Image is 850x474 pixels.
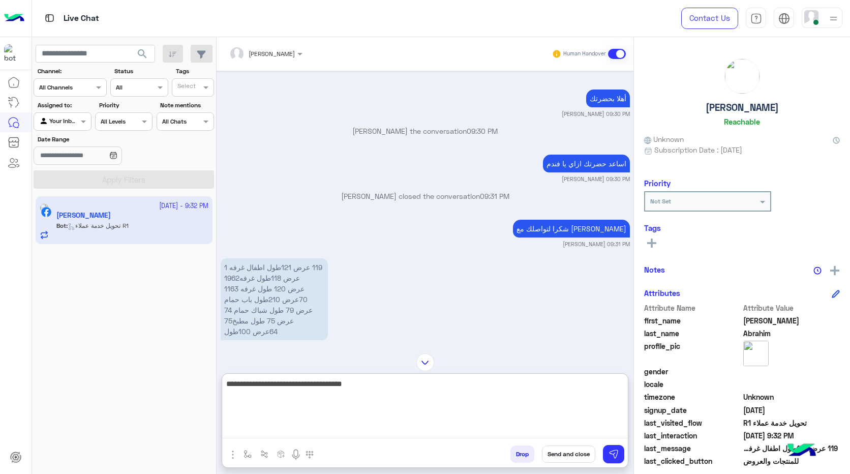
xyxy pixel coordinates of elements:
span: Subscription Date : [DATE] [654,144,742,155]
span: profile_pic [644,341,741,364]
img: create order [277,450,285,458]
img: userImage [804,10,818,24]
img: send voice note [290,449,302,461]
label: Status [114,67,167,76]
img: tab [778,13,790,24]
label: Date Range [38,135,151,144]
h6: Reachable [724,117,760,126]
h6: Attributes [644,288,680,298]
span: Abrahim [743,328,840,339]
span: search [136,48,148,60]
img: make a call [306,451,314,459]
label: Tags [176,67,213,76]
span: locale [644,379,741,390]
small: [PERSON_NAME] 09:30 PM [562,110,630,118]
button: search [130,45,155,67]
span: ‬‏ 119 عرض 121طول اطفال غرفه 1 196عرض 118طول غرفه2 116عرض 120 طول غرفه 3 ‬‏ 70عرض 210طول باب حمام... [743,443,840,454]
a: tab [746,8,766,29]
span: [PERSON_NAME] [249,50,295,57]
img: notes [813,266,822,275]
h6: Priority [644,179,671,188]
p: 30/9/2025, 9:30 PM [543,155,630,172]
span: Mohamed [743,315,840,326]
button: Apply Filters [34,170,214,189]
img: hulul-logo.png [784,433,819,469]
button: create order [273,446,290,462]
label: Note mentions [160,101,212,110]
label: Channel: [38,67,106,76]
span: first_name [644,315,741,326]
h5: [PERSON_NAME] [706,102,779,113]
p: 30/9/2025, 9:30 PM [586,90,630,107]
img: profile [827,12,840,25]
small: [PERSON_NAME] 09:30 PM [562,175,630,183]
span: Unknown [743,392,840,402]
span: null [743,366,840,377]
small: 09:31 PM [221,343,244,351]
button: select flow [239,446,256,462]
label: Assigned to: [38,101,90,110]
img: 322208621163248 [4,44,22,63]
span: Unknown [644,134,684,144]
a: Contact Us [681,8,738,29]
span: Attribute Value [743,303,840,313]
label: Priority [99,101,151,110]
span: last_interaction [644,430,741,441]
button: Drop [510,446,534,463]
img: Logo [4,8,24,29]
p: 30/9/2025, 9:31 PM [513,220,630,238]
span: last_name [644,328,741,339]
span: null [743,379,840,390]
h6: Tags [644,223,840,232]
span: 2024-05-05T05:35:19.33Z [743,405,840,416]
img: picture [743,341,769,366]
p: 30/9/2025, 9:31 PM [221,258,328,340]
button: Send and close [542,446,595,463]
img: scroll [416,353,434,371]
span: last_message [644,443,741,454]
img: picture [725,59,760,94]
img: send message [609,449,619,459]
span: 09:30 PM [467,127,498,135]
span: gender [644,366,741,377]
span: للمنتجات والعروض [743,456,840,466]
span: last_clicked_button [644,456,741,466]
p: Live Chat [64,12,99,25]
img: add [830,266,839,275]
img: tab [43,12,56,24]
img: Trigger scenario [260,450,268,458]
small: [PERSON_NAME] 09:31 PM [563,240,630,248]
img: tab [750,13,762,24]
span: 2025-09-30T18:32:12.3Z [743,430,840,441]
img: send attachment [227,449,239,461]
span: تحويل خدمة عملاء R1 [743,418,840,428]
span: 09:29 PM [490,62,520,71]
p: [PERSON_NAME] closed the conversation [221,191,630,201]
button: Trigger scenario [256,446,273,462]
h6: Notes [644,265,665,274]
span: 09:31 PM [480,192,509,200]
p: [PERSON_NAME] the conversation [221,126,630,136]
div: Select [176,81,196,93]
small: Human Handover [563,50,606,58]
span: signup_date [644,405,741,416]
span: Attribute Name [644,303,741,313]
span: timezone [644,392,741,402]
span: last_visited_flow [644,418,741,428]
img: select flow [244,450,252,458]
